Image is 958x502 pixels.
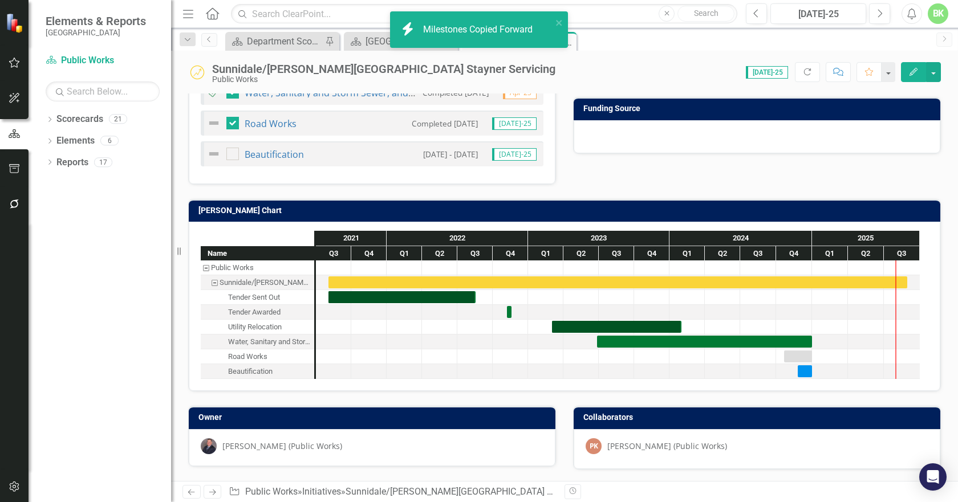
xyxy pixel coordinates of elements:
[56,134,95,148] a: Elements
[669,246,705,261] div: Q1
[552,321,681,333] div: Task: Start date: 2023-03-03 End date: 2024-01-31
[201,334,314,349] div: Water, Sanitary and Storm Sewer, and Road Construction Servicing Works
[412,118,478,129] small: Completed [DATE]
[422,246,457,261] div: Q2
[347,34,455,48] a: [GEOGRAPHIC_DATA] Page
[884,246,920,261] div: Q3
[46,14,146,28] span: Elements & Reports
[492,117,537,130] span: [DATE]-25
[201,246,314,260] div: Name
[228,349,267,364] div: Road Works
[812,246,848,261] div: Q1
[677,6,734,22] button: Search
[245,117,297,130] a: Road Works
[776,246,812,261] div: Q4
[201,305,314,320] div: Task: Start date: 2022-11-07 End date: 2022-11-07
[201,364,314,379] div: Task: Start date: 2024-11-25 End date: 2024-12-31
[201,364,314,379] div: Beautification
[228,34,322,48] a: Department Scorecard: Planning and Building
[705,246,740,261] div: Q2
[784,350,812,362] div: Task: Start date: 2024-10-21 End date: 2024-12-31
[351,246,387,261] div: Q4
[228,320,282,334] div: Utility Relocation
[201,334,314,349] div: Task: Start date: 2023-06-26 End date: 2024-12-31
[201,290,314,305] div: Tender Sent Out
[346,486,617,497] div: Sunnidale/[PERSON_NAME][GEOGRAPHIC_DATA] Stayner Servicing
[492,148,537,161] span: [DATE]-25
[457,246,493,261] div: Q3
[201,275,314,290] div: Task: Start date: 2021-08-02 End date: 2025-08-29
[201,275,314,290] div: Sunnidale/Phillips Street & South East Stayner Servicing
[201,260,314,275] div: Task: Public Works Start date: 2021-08-02 End date: 2021-08-03
[770,3,866,24] button: [DATE]-25
[316,231,387,246] div: 2021
[507,306,512,318] div: Task: Start date: 2022-11-07 End date: 2022-11-07
[6,13,26,32] img: ClearPoint Strategy
[774,7,862,21] div: [DATE]-25
[207,116,221,130] img: Not Defined
[228,364,273,379] div: Beautification
[812,231,920,246] div: 2025
[228,290,280,305] div: Tender Sent Out
[56,113,103,126] a: Scorecards
[493,246,528,261] div: Q4
[245,87,562,99] a: Water, Sanitary and Storm Sewer, and Road Construction Servicing Works
[848,246,884,261] div: Q2
[798,365,812,377] div: Task: Start date: 2024-11-25 End date: 2024-12-31
[201,349,314,364] div: Task: Start date: 2024-10-21 End date: 2024-12-31
[555,16,563,29] button: close
[46,81,160,101] input: Search Below...
[563,246,599,261] div: Q2
[109,115,127,124] div: 21
[366,34,455,48] div: [GEOGRAPHIC_DATA] Page
[201,260,314,275] div: Public Works
[528,246,563,261] div: Q1
[245,148,304,161] a: Beautification
[583,413,935,422] h3: Collaborators
[212,63,555,75] div: Sunnidale/[PERSON_NAME][GEOGRAPHIC_DATA] Stayner Servicing
[188,63,206,81] img: Monitoring Progress
[607,440,727,452] div: [PERSON_NAME] (Public Works)
[211,260,254,275] div: Public Works
[328,276,907,288] div: Task: Start date: 2021-08-02 End date: 2025-08-29
[928,3,948,24] button: BK
[46,28,146,37] small: [GEOGRAPHIC_DATA]
[919,463,947,491] div: Open Intercom Messenger
[201,438,217,454] img: Dan Perreault
[245,486,298,497] a: Public Works
[201,320,314,334] div: Utility Relocation
[201,349,314,364] div: Road Works
[423,23,535,36] div: Milestones Copied Forward
[220,275,311,290] div: Sunnidale/[PERSON_NAME][GEOGRAPHIC_DATA] Stayner Servicing
[387,246,422,261] div: Q1
[212,75,555,84] div: Public Works
[423,149,478,160] small: [DATE] - [DATE]
[503,87,537,99] span: Apr-25
[231,4,737,24] input: Search ClearPoint...
[528,231,669,246] div: 2023
[597,336,812,348] div: Task: Start date: 2023-06-26 End date: 2024-12-31
[100,136,119,146] div: 6
[694,9,718,18] span: Search
[56,156,88,169] a: Reports
[599,246,634,261] div: Q3
[201,290,314,305] div: Task: Start date: 2021-08-02 End date: 2022-08-17
[328,291,476,303] div: Task: Start date: 2021-08-02 End date: 2022-08-17
[229,485,556,499] div: » »
[247,34,322,48] div: Department Scorecard: Planning and Building
[586,438,602,454] div: PK
[222,440,342,452] div: [PERSON_NAME] (Public Works)
[302,486,341,497] a: Initiatives
[94,157,112,167] div: 17
[201,320,314,334] div: Task: Start date: 2023-03-03 End date: 2024-01-31
[746,66,788,79] span: [DATE]-25
[228,305,281,320] div: Tender Awarded
[669,231,812,246] div: 2024
[228,334,311,349] div: Water, Sanitary and Storm Sewer, and Road Construction Servicing Works
[198,413,550,422] h3: Owner
[634,246,669,261] div: Q4
[740,246,776,261] div: Q3
[387,231,528,246] div: 2022
[201,305,314,320] div: Tender Awarded
[583,104,935,113] h3: Funding Source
